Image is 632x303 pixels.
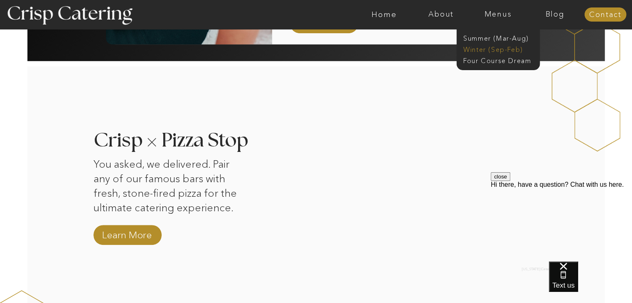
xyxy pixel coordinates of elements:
a: Contact [584,11,626,19]
a: Summer (Mar-Aug) [463,34,538,42]
a: About [413,10,470,19]
a: Learn More [99,228,155,243]
a: Blog [526,10,583,19]
a: Menus [470,10,526,19]
a: Home [356,10,413,19]
iframe: podium webchat widget prompt [491,172,632,272]
h3: Crisp Pizza Stop [93,131,262,147]
a: Four Course Dream [463,56,538,64]
iframe: podium webchat widget bubble [549,261,632,303]
p: You asked, we delivered. Pair any of our famous bars with fresh, stone-fired pizza for the ultima... [93,157,238,216]
a: Winter (Sep-Feb) [463,45,531,53]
